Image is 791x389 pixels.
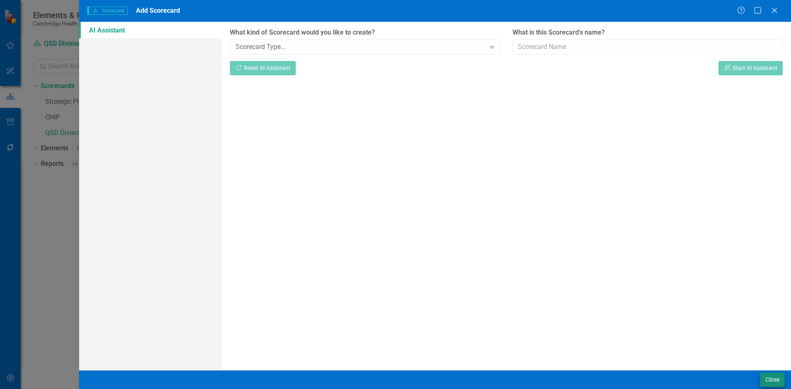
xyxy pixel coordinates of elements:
[79,22,222,38] a: AI Assistant
[230,61,296,75] button: Reset AI Assistant
[230,28,500,37] label: What kind of Scorecard would you like to create?
[513,28,783,37] label: What is this Scorecard's name?
[87,7,128,15] span: Scorecard
[760,373,785,387] button: Close
[136,7,180,14] span: Add Scorecard
[236,42,486,51] div: Scorecard Type...
[718,61,783,75] button: Start AI Assistant
[513,40,783,55] input: Scorecard Name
